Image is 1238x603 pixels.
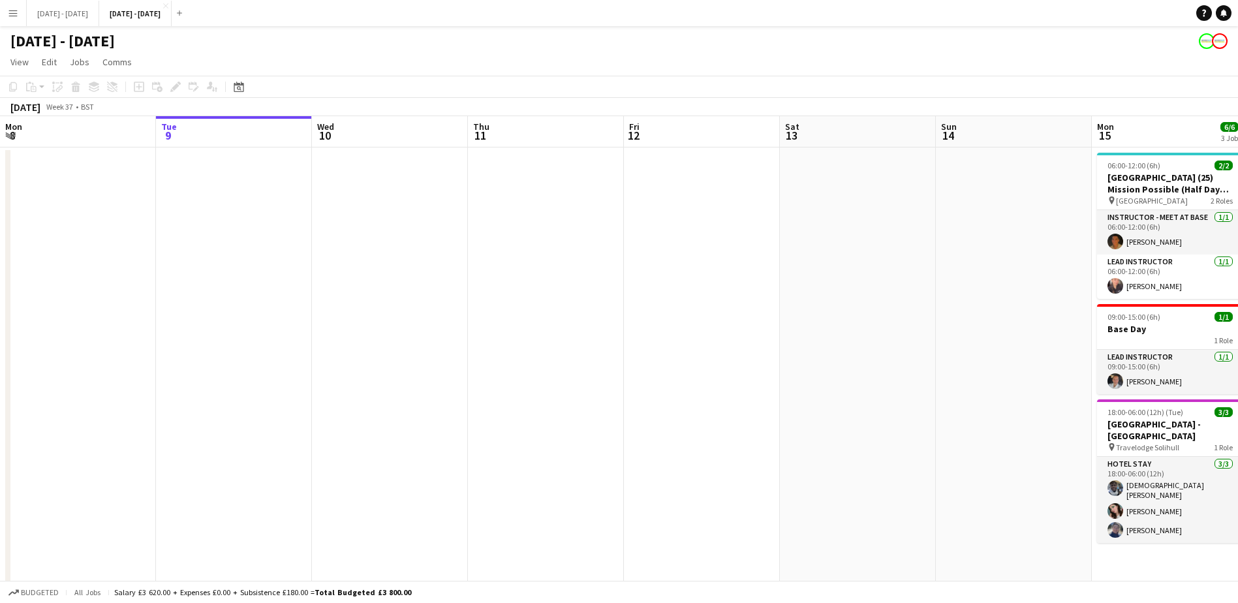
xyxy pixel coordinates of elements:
[114,587,411,597] div: Salary £3 620.00 + Expenses £0.00 + Subsistence £180.00 =
[1215,312,1233,322] span: 1/1
[1095,128,1114,143] span: 15
[317,121,334,132] span: Wed
[10,56,29,68] span: View
[629,121,640,132] span: Fri
[627,128,640,143] span: 12
[10,31,115,51] h1: [DATE] - [DATE]
[939,128,957,143] span: 14
[42,56,57,68] span: Edit
[1211,196,1233,206] span: 2 Roles
[1116,196,1188,206] span: [GEOGRAPHIC_DATA]
[97,54,137,70] a: Comms
[1107,312,1160,322] span: 09:00-15:00 (6h)
[1212,33,1228,49] app-user-avatar: Programmes & Operations
[1214,335,1233,345] span: 1 Role
[21,588,59,597] span: Budgeted
[1116,442,1179,452] span: Travelodge Solihull
[161,121,177,132] span: Tue
[3,128,22,143] span: 8
[941,121,957,132] span: Sun
[5,54,34,70] a: View
[1199,33,1215,49] app-user-avatar: Programmes & Operations
[1215,407,1233,417] span: 3/3
[159,128,177,143] span: 9
[1215,161,1233,170] span: 2/2
[315,128,334,143] span: 10
[473,121,489,132] span: Thu
[471,128,489,143] span: 11
[785,121,799,132] span: Sat
[99,1,172,26] button: [DATE] - [DATE]
[783,128,799,143] span: 13
[102,56,132,68] span: Comms
[43,102,76,112] span: Week 37
[5,121,22,132] span: Mon
[10,100,40,114] div: [DATE]
[7,585,61,600] button: Budgeted
[315,587,411,597] span: Total Budgeted £3 800.00
[1214,442,1233,452] span: 1 Role
[1097,121,1114,132] span: Mon
[37,54,62,70] a: Edit
[81,102,94,112] div: BST
[1107,407,1183,417] span: 18:00-06:00 (12h) (Tue)
[1107,161,1160,170] span: 06:00-12:00 (6h)
[72,587,103,597] span: All jobs
[70,56,89,68] span: Jobs
[27,1,99,26] button: [DATE] - [DATE]
[65,54,95,70] a: Jobs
